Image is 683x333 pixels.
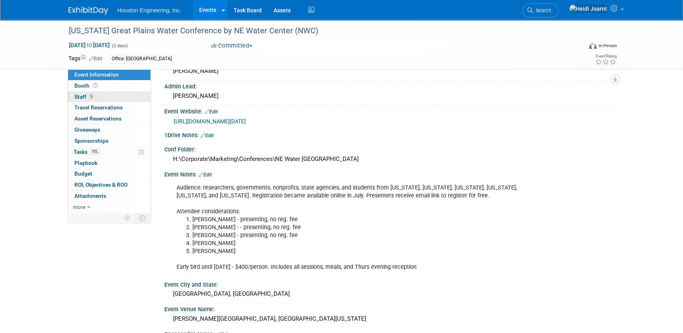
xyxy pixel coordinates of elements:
a: Giveaways [68,124,150,135]
span: Asset Reservations [74,115,122,122]
div: 1Drive Notes: [164,129,615,140]
li: [PERSON_NAME] [192,247,523,255]
span: Booth [74,82,99,89]
span: Houston Engineering, Inc. [118,7,181,13]
div: Event Website: [164,105,615,116]
div: [PERSON_NAME][GEOGRAPHIC_DATA], [GEOGRAPHIC_DATA][US_STATE] [170,313,609,325]
span: to [86,42,93,48]
a: ROI, Objectives & ROO [68,180,150,190]
li: [PERSON_NAME] - presenting, no reg. fee [192,232,523,239]
li: [PERSON_NAME] - - presenting, no reg. fee [192,224,523,232]
td: Tags [68,54,102,63]
span: Staff [74,94,94,100]
div: In-Person [598,43,616,49]
a: Booth [68,80,150,91]
div: Office: [GEOGRAPHIC_DATA] [109,55,174,63]
a: Event Information [68,69,150,80]
a: Tasks70% [68,147,150,157]
div: Event Notes: [164,168,615,179]
a: [URL][DOMAIN_NAME][DATE] [174,118,246,124]
a: more [68,202,150,212]
a: Budget [68,168,150,179]
a: Sponsorships [68,136,150,146]
span: Tasks [74,149,100,155]
div: Event City and State: [164,279,615,289]
span: (2 days) [111,43,128,48]
div: Conf Folder: [164,144,615,153]
div: Event Format [535,41,617,53]
span: [DATE] [DATE] [68,42,110,49]
div: Event Venue Name: [164,303,615,313]
li: [PERSON_NAME] [192,239,523,247]
span: Search [533,8,551,13]
a: Asset Reservations [68,113,150,124]
span: Playbook [74,160,97,166]
span: 5 [88,94,94,100]
span: Sponsorships [74,138,108,144]
a: Edit [205,109,218,115]
a: Staff5 [68,92,150,102]
span: Budget [74,170,92,177]
a: Travel Reservations [68,102,150,113]
span: Travel Reservations [74,104,123,111]
li: [PERSON_NAME] - presenting, no reg. fee [192,216,523,224]
td: Toggle Event Tabs [134,213,150,223]
div: Event Rating [595,54,616,58]
div: Audience: researchers, governments, nonprofits, state agencies, and students from [US_STATE], [US... [171,180,528,276]
a: Playbook [68,158,150,168]
button: Committed [208,42,255,50]
td: Personalize Event Tab Strip [121,213,135,223]
span: Event Information [74,71,119,78]
img: Format-Inperson.png [589,42,597,49]
a: Attachments [68,191,150,201]
img: ExhibitDay [68,7,108,15]
a: Search [522,4,559,17]
a: Edit [89,56,102,61]
span: ROI, Objectives & ROO [74,182,127,188]
div: [PERSON_NAME] [170,65,609,77]
div: [PERSON_NAME] [170,90,609,102]
div: [US_STATE] Great Plains Water Conference by NE Water Center (NWC) [66,24,570,38]
span: Giveaways [74,126,100,133]
a: Edit [199,172,212,178]
span: more [73,204,86,210]
img: Heidi Joarnt [569,4,607,13]
span: 70% [89,149,100,155]
div: H:\Corporate\Marketing\Conferences\NE Water [GEOGRAPHIC_DATA] [170,153,609,165]
div: [GEOGRAPHIC_DATA], [GEOGRAPHIC_DATA] [170,288,609,300]
span: Booth not reserved yet [91,82,99,88]
div: Admin Lead: [164,80,615,90]
a: Edit [201,133,214,138]
span: Attachments [74,193,106,199]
